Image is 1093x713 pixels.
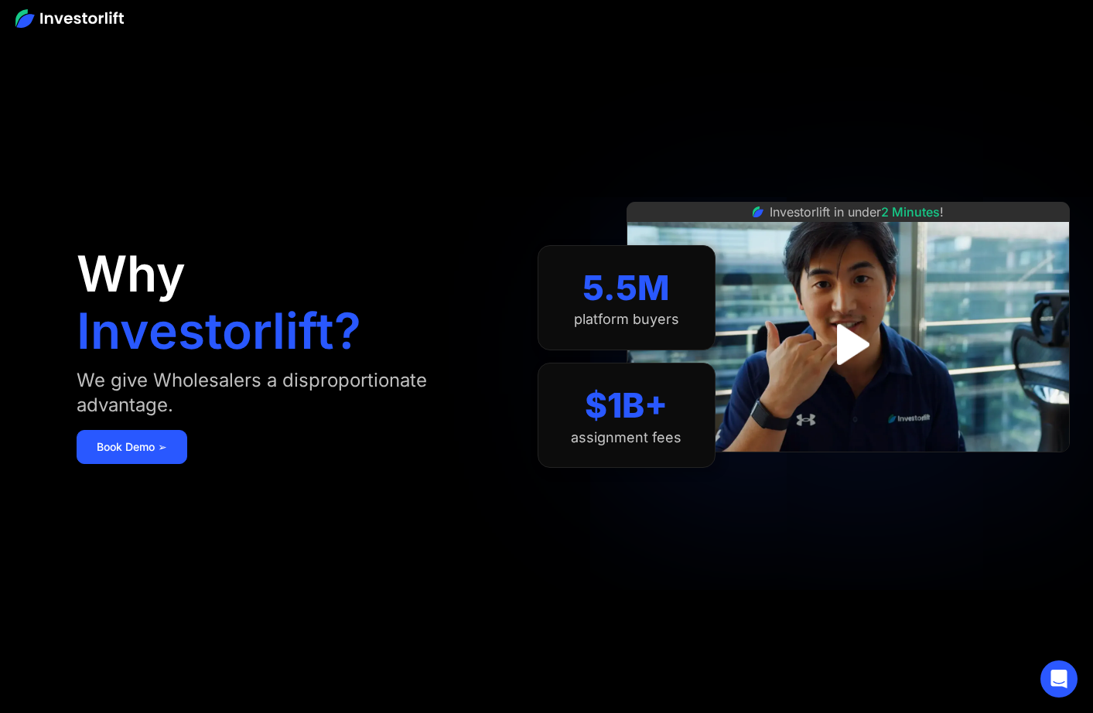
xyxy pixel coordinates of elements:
div: assignment fees [571,429,681,446]
a: Book Demo ➢ [77,430,187,464]
h1: Investorlift? [77,306,361,356]
div: 5.5M [582,268,670,309]
div: platform buyers [574,311,679,328]
div: $1B+ [585,385,668,426]
span: 2 Minutes [881,204,940,220]
iframe: Customer reviews powered by Trustpilot [732,460,964,479]
div: We give Wholesalers a disproportionate advantage. [77,368,507,418]
div: Investorlift in under ! [770,203,944,221]
div: Open Intercom Messenger [1040,660,1078,698]
a: open lightbox [814,310,883,379]
h1: Why [77,249,186,299]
